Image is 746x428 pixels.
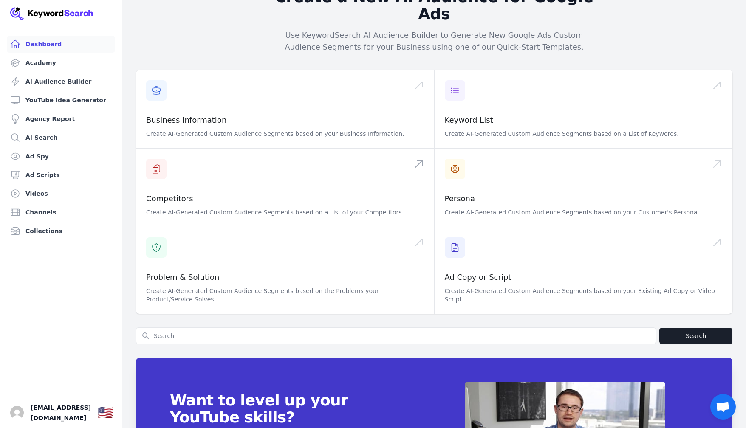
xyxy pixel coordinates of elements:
a: Collections [7,222,115,239]
a: AI Search [7,129,115,146]
a: Persona [445,194,475,203]
a: AI Audience Builder [7,73,115,90]
input: Search [136,328,656,344]
img: Your Company [10,7,93,20]
button: Open user button [10,406,24,420]
button: Search [659,328,732,344]
a: Keyword List [445,115,493,124]
button: 🇺🇸 [98,404,113,421]
a: Open chat [710,394,736,420]
a: Business Information [146,115,226,124]
a: Videos [7,185,115,202]
a: Agency Report [7,110,115,127]
div: 🇺🇸 [98,405,113,420]
a: Academy [7,54,115,71]
p: Use KeywordSearch AI Audience Builder to Generate New Google Ads Custom Audience Segments for you... [271,29,597,53]
a: Ad Copy or Script [445,273,511,282]
a: Channels [7,204,115,221]
a: Problem & Solution [146,273,219,282]
span: Want to level up your YouTube skills? [170,392,397,426]
a: Dashboard [7,36,115,53]
a: Competitors [146,194,193,203]
a: Ad Scripts [7,166,115,183]
span: [EMAIL_ADDRESS][DOMAIN_NAME] [31,403,91,423]
a: Ad Spy [7,148,115,165]
a: YouTube Idea Generator [7,92,115,109]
